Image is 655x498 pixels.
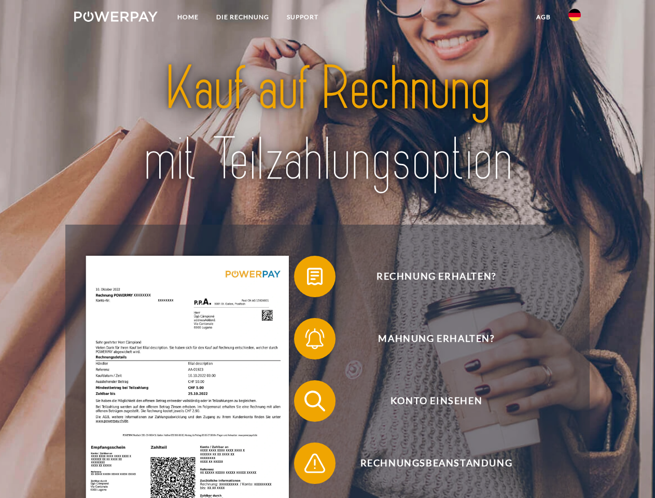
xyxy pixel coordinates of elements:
img: qb_bill.svg [302,264,328,289]
a: agb [527,8,560,26]
img: qb_warning.svg [302,450,328,476]
span: Rechnungsbeanstandung [309,442,563,484]
img: qb_bell.svg [302,326,328,352]
img: qb_search.svg [302,388,328,414]
span: Mahnung erhalten? [309,318,563,359]
button: Konto einsehen [294,380,564,422]
img: title-powerpay_de.svg [99,50,556,199]
button: Mahnung erhalten? [294,318,564,359]
button: Rechnungsbeanstandung [294,442,564,484]
span: Rechnung erhalten? [309,256,563,297]
a: DIE RECHNUNG [207,8,278,26]
span: Konto einsehen [309,380,563,422]
a: SUPPORT [278,8,327,26]
a: Home [169,8,207,26]
img: de [568,9,581,21]
button: Rechnung erhalten? [294,256,564,297]
img: logo-powerpay-white.svg [74,11,158,22]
